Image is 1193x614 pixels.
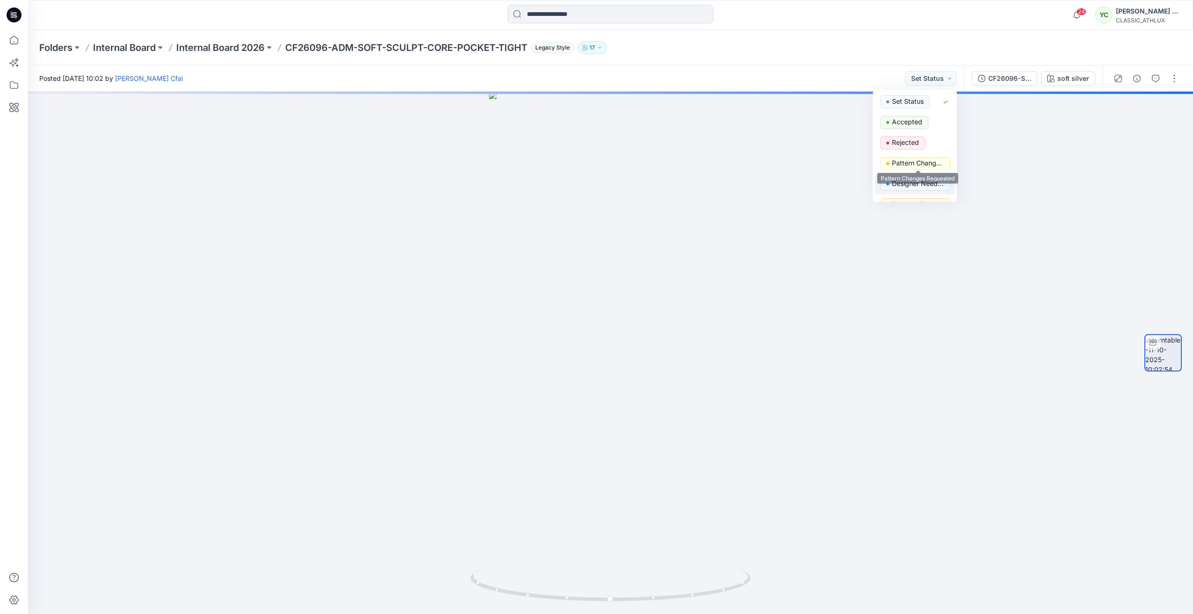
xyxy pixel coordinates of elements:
div: [PERSON_NAME] Cfai [1116,6,1181,17]
a: Folders [39,41,72,54]
p: Accepted [892,116,922,128]
p: 17 [589,43,595,53]
p: Dropped \ Not proceeding [892,198,944,210]
button: Legacy Style [527,41,574,54]
span: Posted [DATE] 10:02 by [39,73,183,83]
a: Internal Board 2026 [176,41,265,54]
button: CF26096-SOFT-SCULPT-CORE-POCKET-TIGHT [972,71,1037,86]
button: 17 [578,41,607,54]
span: Legacy Style [531,42,574,53]
div: CF26096-SOFT-SCULPT-CORE-POCKET-TIGHT [988,73,1031,84]
button: soft silver [1041,71,1095,86]
div: CLASSIC_ATHLUX [1116,17,1181,24]
p: Designer Need To Review [892,178,944,190]
img: turntable-11-10-2025-10:02:54 [1145,335,1181,371]
p: Rejected [892,136,919,149]
button: Details [1129,71,1144,86]
p: Set Status [892,95,924,107]
span: 24 [1076,8,1086,15]
div: YC [1095,7,1112,23]
a: [PERSON_NAME] Cfai [115,74,183,82]
p: Pattern Changes Requested [892,157,944,169]
div: soft silver [1057,73,1089,84]
p: CF26096-ADM-SOFT-SCULPT-CORE-POCKET-TIGHT [285,41,527,54]
a: Internal Board [93,41,156,54]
